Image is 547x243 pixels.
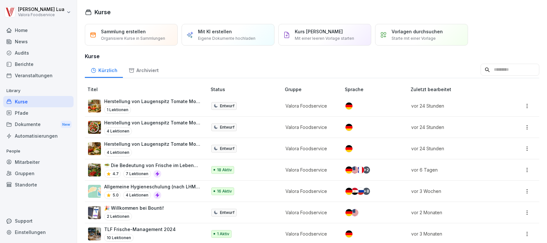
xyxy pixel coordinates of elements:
[3,146,74,156] p: People
[123,61,164,78] a: Archiviert
[3,179,74,190] a: Standorte
[285,188,334,195] p: Valora Foodservice
[94,8,111,16] h1: Kurse
[198,36,255,41] p: Eigene Dokumente hochladen
[3,70,74,81] a: Veranstaltungen
[220,103,234,109] p: Entwurf
[285,86,342,93] p: Gruppe
[285,124,334,131] p: Valora Foodservice
[411,166,498,173] p: vor 6 Tagen
[123,191,151,199] p: 4 Lektionen
[3,215,74,227] div: Support
[104,106,131,114] p: 1 Lektionen
[3,156,74,168] a: Mitarbeiter
[104,98,200,105] p: Herstellung von Laugenspitz Tomate Mozzarella
[217,188,232,194] p: 16 Aktiv
[3,86,74,96] p: Library
[363,188,370,195] div: + 8
[411,124,498,131] p: vor 24 Stunden
[88,164,101,176] img: d4z7zkl15d8x779j9syzxbez.png
[85,61,123,78] a: Kürzlich
[88,206,101,219] img: b4eu0mai1tdt6ksd7nlke1so.png
[104,234,134,242] p: 10 Lektionen
[295,28,343,35] p: Kurs [PERSON_NAME]
[88,142,101,155] img: kcxk6h36tmm2i096acomdw5h.png
[3,25,74,36] a: Home
[3,168,74,179] a: Gruppen
[411,86,506,93] p: Zuletzt bearbeitet
[211,86,282,93] p: Status
[285,209,334,216] p: Valora Foodservice
[411,102,498,109] p: vor 24 Stunden
[113,171,119,177] p: 4.7
[3,227,74,238] a: Einstellungen
[351,188,358,195] img: eg.svg
[198,28,232,35] p: Mit KI erstellen
[345,166,353,174] img: de.svg
[3,47,74,58] div: Audits
[363,166,370,174] div: + 2
[351,166,358,174] img: us.svg
[351,209,358,216] img: us.svg
[88,227,101,240] img: jmmz8khb2911el3r6ibb2w7w.png
[345,145,353,152] img: de.svg
[3,96,74,107] a: Kurse
[411,145,498,152] p: vor 24 Stunden
[3,130,74,142] a: Automatisierungen
[220,124,234,130] p: Entwurf
[101,36,165,41] p: Organisiere Kurse in Sammlungen
[88,100,101,112] img: df7sa2n1g26d6j0lsu5d6thj.png
[3,107,74,119] a: Pfade
[411,209,498,216] p: vor 2 Monaten
[3,36,74,47] a: News
[345,86,408,93] p: Sprache
[104,127,132,135] p: 4 Lektionen
[3,119,74,131] a: DokumenteNew
[104,141,200,147] p: Herstellung von Laugenspitz Tomate Mozzarella
[345,230,353,238] img: de.svg
[104,205,164,211] p: 🎉 Willkommen bei Bounti!
[87,86,208,93] p: Titel
[392,28,443,35] p: Vorlagen durchsuchen
[101,28,146,35] p: Sammlung erstellen
[104,119,200,126] p: Herstellung von Laugenspitz Tomate Mozzarella
[285,166,334,173] p: Valora Foodservice
[220,210,234,216] p: Entwurf
[123,170,151,178] p: 7 Lektionen
[104,183,200,190] p: Allgemeine Hygieneschulung (nach LHMV §4)
[357,166,364,174] img: fr.svg
[411,188,498,195] p: vor 3 Wochen
[88,121,101,134] img: uhlgohc6y8pn7qhgkja9wrr6.png
[217,167,232,173] p: 18 Aktiv
[61,121,72,128] div: New
[285,230,334,237] p: Valora Foodservice
[3,58,74,70] a: Berichte
[104,162,200,169] p: 🥗 Die Bedeutung von Frische im Lebensmittelhandel
[345,188,353,195] img: de.svg
[345,124,353,131] img: de.svg
[18,13,65,17] p: Valora Foodservice
[285,145,334,152] p: Valora Foodservice
[411,230,498,237] p: vor 3 Monaten
[345,209,353,216] img: de.svg
[104,226,176,233] p: TLF Frische-Management 2024
[88,185,101,198] img: gxsnf7ygjsfsmxd96jxi4ufn.png
[3,119,74,131] div: Dokumente
[357,188,364,195] img: ru.svg
[295,36,354,41] p: Mit einer leeren Vorlage starten
[104,213,132,220] p: 2 Lektionen
[104,149,132,156] p: 4 Lektionen
[285,102,334,109] p: Valora Foodservice
[85,52,539,60] h3: Kurse
[220,146,234,152] p: Entwurf
[18,7,65,12] p: [PERSON_NAME] Lua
